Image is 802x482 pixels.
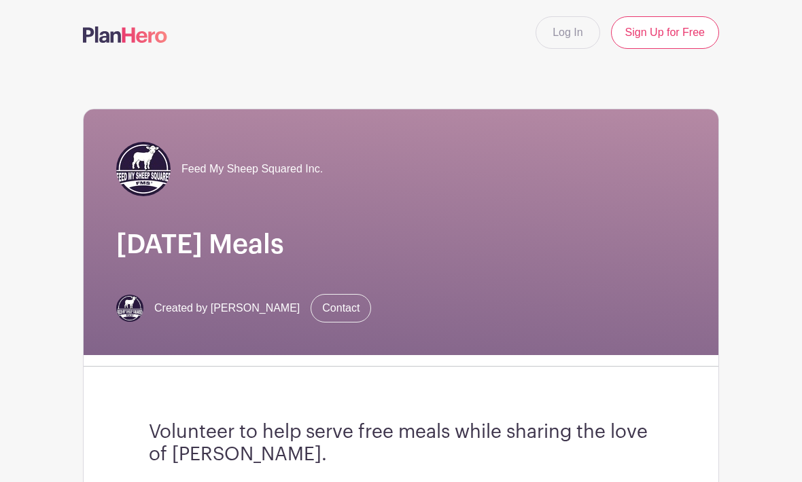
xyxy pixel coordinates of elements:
span: Created by [PERSON_NAME] [154,300,300,316]
a: Contact [311,294,371,322]
a: Log In [536,16,599,49]
span: Feed My Sheep Squared Inc. [181,161,323,177]
h1: [DATE] Meals [116,229,686,261]
img: Logo.JPG [116,295,143,322]
h3: Volunteer to help serve free meals while sharing the love of [PERSON_NAME]. [149,421,653,466]
a: Sign Up for Free [611,16,719,49]
img: Logo.JPG [116,142,171,196]
img: logo-507f7623f17ff9eddc593b1ce0a138ce2505c220e1c5a4e2b4648c50719b7d32.svg [83,26,167,43]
